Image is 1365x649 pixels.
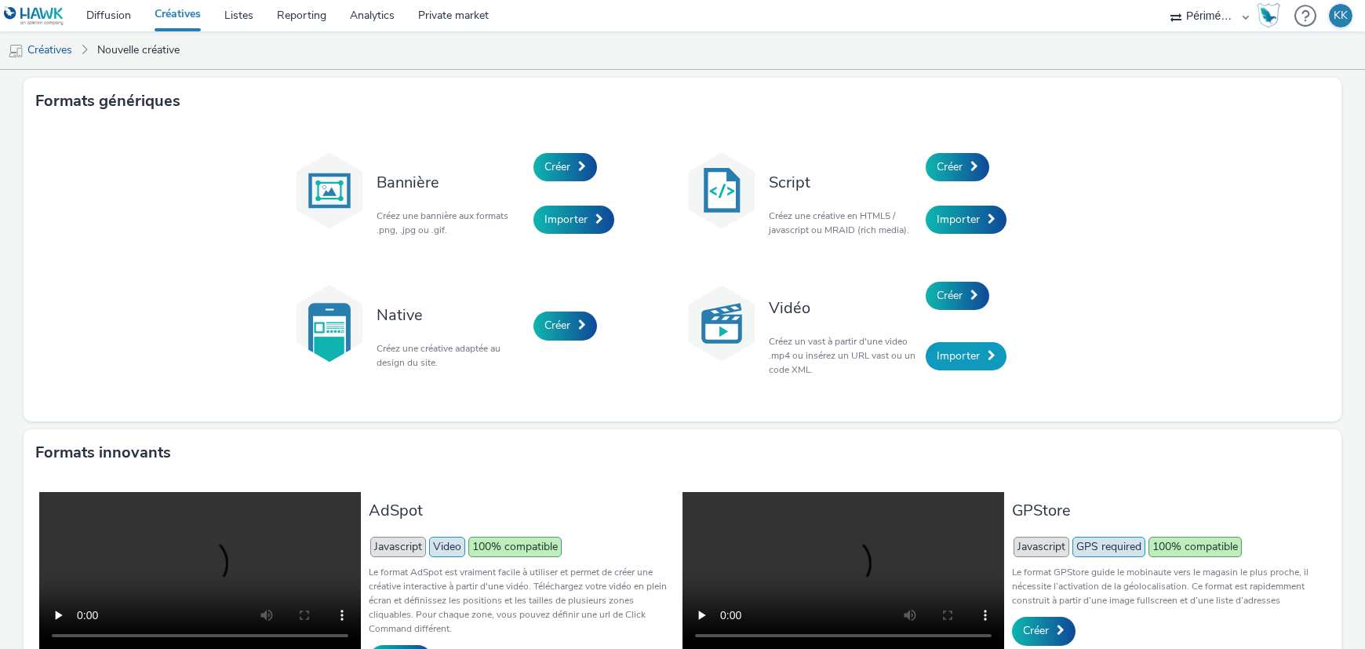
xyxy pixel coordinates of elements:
[926,153,989,181] a: Créer
[769,297,918,319] h3: Vidéo
[533,206,614,234] a: Importer
[468,537,562,557] span: 100% compatible
[937,348,980,363] span: Importer
[1334,4,1348,27] div: KK
[1012,565,1318,607] p: Le format GPStore guide le mobinaute vers le magasin le plus proche, il nécessite l’activation de...
[937,159,963,174] span: Créer
[1023,623,1049,638] span: Créer
[544,318,570,333] span: Créer
[35,89,180,113] h3: Formats génériques
[1148,537,1242,557] span: 100% compatible
[8,43,24,59] img: mobile
[429,537,465,557] span: Video
[533,312,597,340] a: Créer
[1014,537,1069,557] span: Javascript
[1072,537,1145,557] span: GPS required
[369,565,675,636] p: Le format AdSpot est vraiment facile à utiliser et permet de créer une créative interactive à par...
[769,209,918,237] p: Créez une créative en HTML5 / javascript ou MRAID (rich media).
[533,153,597,181] a: Créer
[370,537,426,557] span: Javascript
[290,284,369,363] img: native.svg
[89,31,187,69] a: Nouvelle créative
[290,151,369,230] img: banner.svg
[35,441,171,465] h3: Formats innovants
[937,212,980,227] span: Importer
[1257,3,1287,28] a: Hawk Academy
[682,284,761,363] img: video.svg
[377,341,526,370] p: Créez une créative adaptée au design du site.
[1257,3,1280,28] img: Hawk Academy
[926,206,1006,234] a: Importer
[769,172,918,193] h3: Script
[377,209,526,237] p: Créez une bannière aux formats .png, .jpg ou .gif.
[682,151,761,230] img: code.svg
[4,6,64,26] img: undefined Logo
[926,282,989,310] a: Créer
[1012,617,1076,645] a: Créer
[369,500,675,521] h3: AdSpot
[544,159,570,174] span: Créer
[544,212,588,227] span: Importer
[769,334,918,377] p: Créez un vast à partir d'une video .mp4 ou insérez un URL vast ou un code XML.
[926,342,1006,370] a: Importer
[937,288,963,303] span: Créer
[1012,500,1318,521] h3: GPStore
[377,172,526,193] h3: Bannière
[377,304,526,326] h3: Native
